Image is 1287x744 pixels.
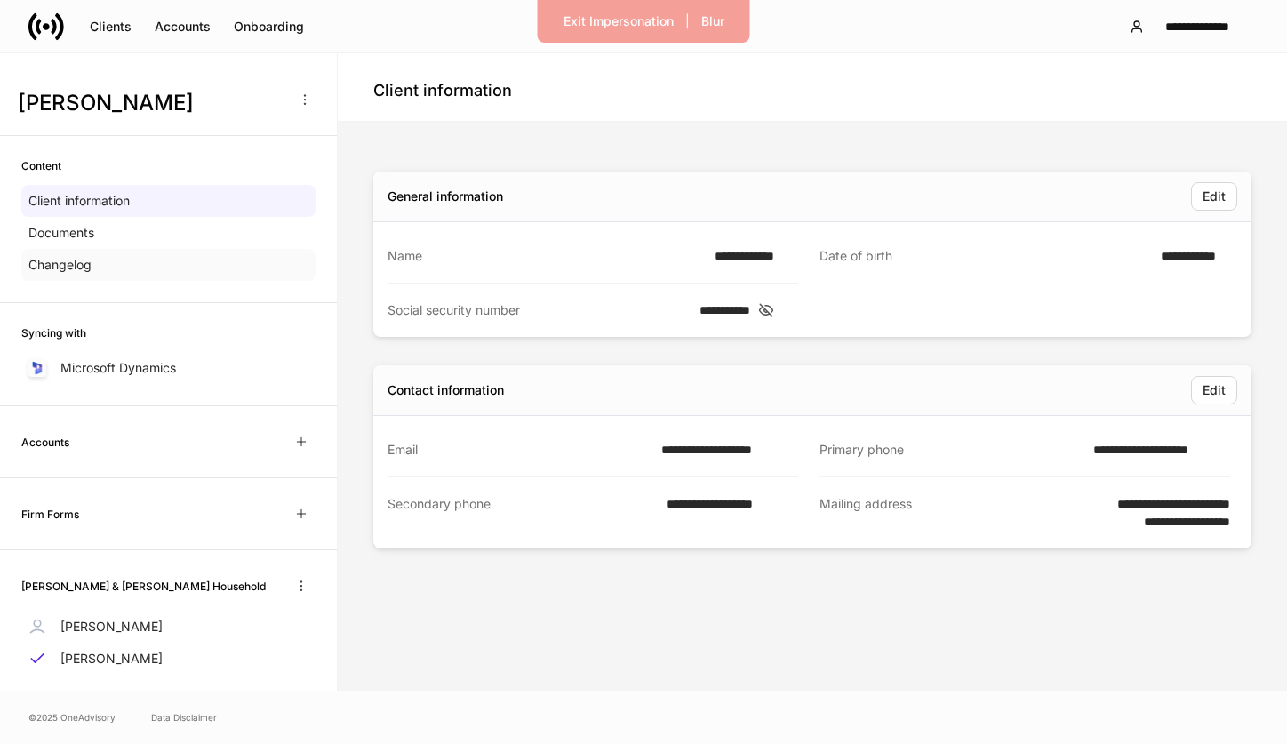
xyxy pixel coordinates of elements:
h6: Accounts [21,434,69,451]
button: Clients [78,12,143,41]
a: [PERSON_NAME] [21,643,316,675]
img: sIOyOZvWb5kUEAwh5D03bPzsWHrUXBSdsWHDhg8Ma8+nBQBvlija69eFAv+snJUCyn8AqO+ElBnIpgMAAAAASUVORK5CYII= [30,361,44,375]
div: Blur [701,12,724,30]
span: © 2025 OneAdvisory [28,710,116,724]
div: Exit Impersonation [564,12,674,30]
a: Microsoft Dynamics [21,352,316,384]
div: Clients [90,18,132,36]
p: Microsoft Dynamics [60,359,176,377]
div: Mailing address [819,495,1060,531]
h4: Client information [373,80,512,101]
div: Primary phone [819,441,1083,459]
p: Changelog [28,256,92,274]
h3: [PERSON_NAME] [18,89,284,117]
a: Documents [21,217,316,249]
button: Edit [1191,376,1237,404]
p: [PERSON_NAME] [60,618,163,636]
button: Exit Impersonation [552,7,685,36]
div: Social security number [388,301,689,319]
a: Changelog [21,249,316,281]
button: Onboarding [222,12,316,41]
a: Data Disclaimer [151,710,217,724]
div: Email [388,441,651,459]
h6: [PERSON_NAME] & [PERSON_NAME] Household [21,578,266,595]
button: Blur [690,7,736,36]
p: Client information [28,192,130,210]
a: Client information [21,185,316,217]
p: [PERSON_NAME] [60,650,163,668]
div: General information [388,188,503,205]
div: Accounts [155,18,211,36]
div: Secondary phone [388,495,656,531]
h6: Firm Forms [21,506,79,523]
h6: Syncing with [21,324,86,341]
div: Contact information [388,381,504,399]
a: [PERSON_NAME] [21,611,316,643]
p: Documents [28,224,94,242]
div: Date of birth [819,247,1150,266]
h6: Content [21,157,61,174]
div: Name [388,247,704,265]
button: Edit [1191,182,1237,211]
div: Edit [1203,188,1226,205]
button: Accounts [143,12,222,41]
div: Edit [1203,381,1226,399]
div: Onboarding [234,18,304,36]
